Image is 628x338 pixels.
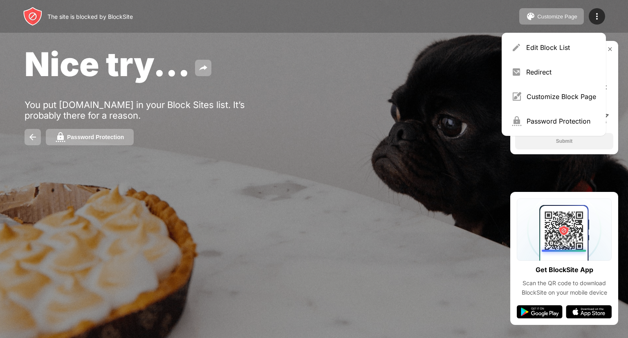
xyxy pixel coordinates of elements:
img: menu-redirect.svg [511,67,521,77]
img: back.svg [28,132,38,142]
iframe: Banner [25,235,218,329]
button: Customize Page [519,8,584,25]
img: pallet.svg [526,11,536,21]
div: Password Protection [67,134,124,140]
img: app-store.svg [566,305,612,318]
div: You put [DOMAIN_NAME] in your Block Sites list. It’s probably there for a reason. [25,99,277,121]
img: header-logo.svg [23,7,43,26]
button: Password Protection [46,129,134,145]
div: Edit Block List [526,43,596,52]
div: The site is blocked by BlockSite [47,13,133,20]
div: Password Protection [527,117,596,125]
img: menu-pencil.svg [511,43,521,52]
img: menu-password.svg [511,116,522,126]
img: share.svg [198,63,208,73]
div: Scan the QR code to download BlockSite on your mobile device [517,279,612,297]
img: menu-icon.svg [592,11,602,21]
img: password.svg [56,132,65,142]
div: Get BlockSite App [536,264,593,276]
button: Submit [515,133,613,149]
div: Redirect [526,68,596,76]
img: google-play.svg [517,305,563,318]
img: qrcode.svg [517,198,612,261]
div: Customize Page [537,14,577,20]
div: Customize Block Page [527,92,596,101]
img: menu-customize.svg [511,92,522,101]
span: Nice try... [25,44,190,84]
img: rate-us-close.svg [607,46,613,52]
